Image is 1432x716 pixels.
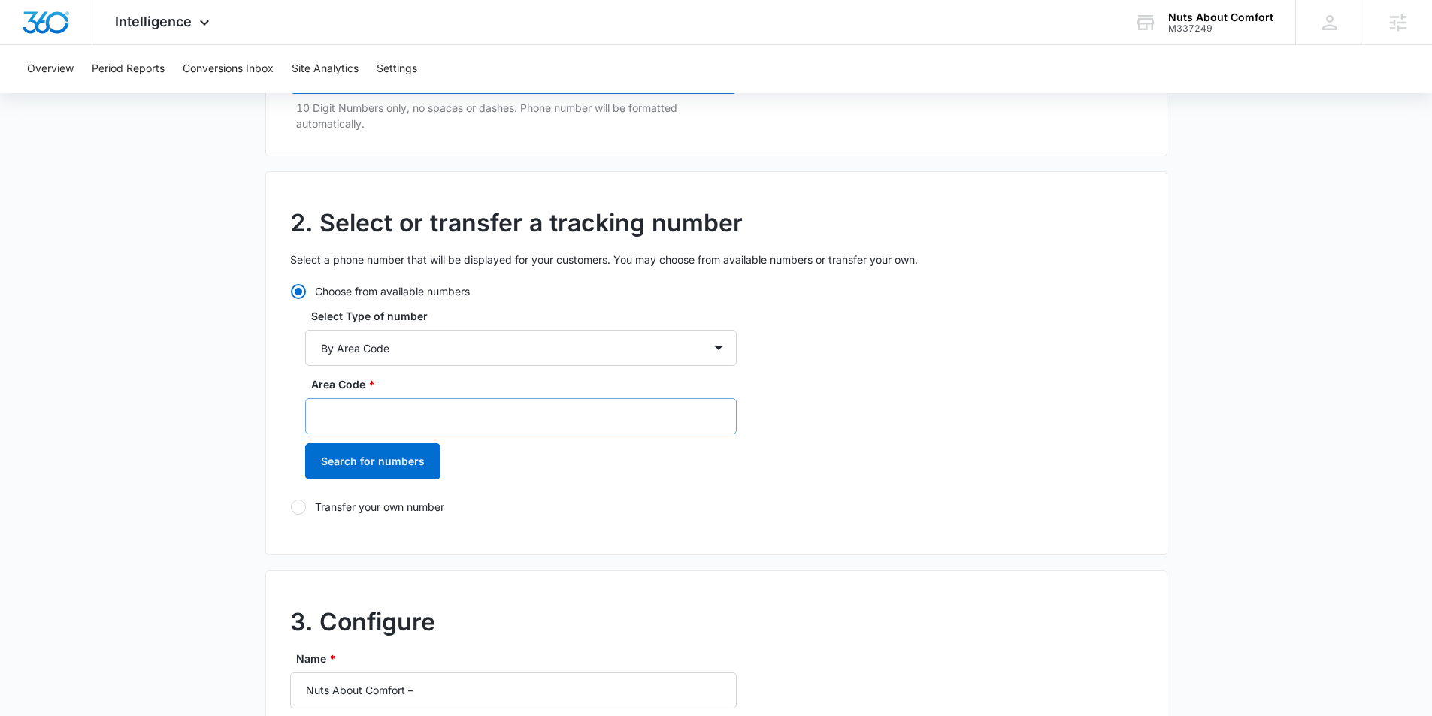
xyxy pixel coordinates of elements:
[296,100,737,131] p: 10 Digit Numbers only, no spaces or dashes. Phone number will be formatted automatically.
[290,499,737,515] label: Transfer your own number
[290,283,737,299] label: Choose from available numbers
[27,45,74,93] button: Overview
[290,205,1143,241] h2: 2. Select or transfer a tracking number
[292,45,359,93] button: Site Analytics
[183,45,274,93] button: Conversions Inbox
[92,45,165,93] button: Period Reports
[1168,11,1273,23] div: account name
[311,308,743,324] label: Select Type of number
[290,252,1143,267] p: Select a phone number that will be displayed for your customers. You may choose from available nu...
[290,604,1143,640] h2: 3. Configure
[377,45,417,93] button: Settings
[311,376,743,392] label: Area Code
[115,14,192,29] span: Intelligence
[305,443,440,479] button: Search for numbers
[296,651,743,666] label: Name
[1168,23,1273,34] div: account id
